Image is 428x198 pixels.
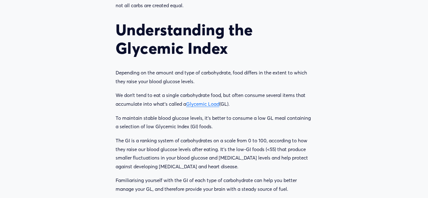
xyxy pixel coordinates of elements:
p: We don’t tend to eat a single carbohydrate food, but often consume several items that accumulate ... [116,91,312,108]
p: Depending on the amount and type of carbohydrate, food differs in the extent to which they raise ... [116,69,312,86]
a: Glycemic Load [186,101,219,107]
h2: Understanding the Glycemic Index [116,21,312,58]
p: Familiarising yourself with the GI of each type of carbohydrate can help you better manage your G... [116,176,312,193]
p: To maintain stable blood glucose levels, it’s better to consume a low GL meal containing a select... [116,114,312,131]
p: The GI is a ranking system of carbohydrates on a scale from 0 to 100, according to how they raise... [116,136,312,171]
